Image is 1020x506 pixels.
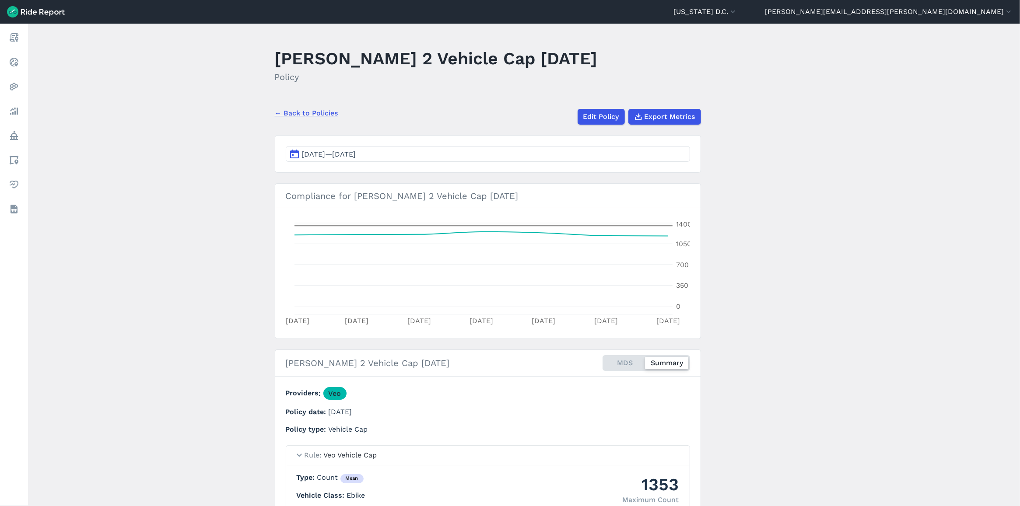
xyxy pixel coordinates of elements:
tspan: [DATE] [286,317,309,325]
tspan: [DATE] [407,317,431,325]
a: Analyze [6,103,22,119]
tspan: [DATE] [470,317,493,325]
div: 1353 [623,472,679,496]
button: [PERSON_NAME][EMAIL_ADDRESS][PERSON_NAME][DOMAIN_NAME] [765,7,1013,17]
a: Health [6,177,22,192]
span: Ebike [347,491,365,499]
tspan: 0 [676,302,680,311]
button: [US_STATE] D.C. [673,7,737,17]
span: Policy date [286,408,329,416]
h2: [PERSON_NAME] 2 Vehicle Cap [DATE] [286,356,450,370]
span: [DATE]—[DATE] [302,150,356,158]
span: Vehicle Class [297,491,347,499]
div: Maximum Count [623,495,679,505]
span: Export Metrics [645,112,695,122]
a: ← Back to Policies [275,108,338,119]
button: Export Metrics [628,109,701,125]
a: Areas [6,152,22,168]
button: [DATE]—[DATE] [286,146,690,162]
a: Datasets [6,201,22,217]
span: Vehicle Cap [329,425,368,433]
a: Edit Policy [578,109,625,125]
tspan: 700 [676,261,689,269]
summary: RuleVeo Vehicle Cap [286,446,690,465]
a: Policy [6,128,22,143]
tspan: [DATE] [656,317,680,325]
tspan: [DATE] [594,317,617,325]
tspan: 1050 [676,240,691,248]
span: Providers [286,389,323,398]
a: Veo [323,387,347,400]
h3: Compliance for [PERSON_NAME] 2 Vehicle Cap [DATE] [275,184,701,208]
h2: Policy [275,70,598,84]
a: Report [6,30,22,45]
span: Rule [305,451,324,459]
a: Heatmaps [6,79,22,94]
tspan: [DATE] [532,317,555,325]
div: mean [340,474,364,484]
img: Ride Report [7,6,65,17]
tspan: 350 [676,281,688,290]
tspan: 1400 [676,220,692,228]
span: Veo Vehicle Cap [324,451,377,459]
span: Policy type [286,425,329,433]
span: Type [297,473,317,482]
span: Count [317,473,364,482]
tspan: [DATE] [345,317,368,325]
h1: [PERSON_NAME] 2 Vehicle Cap [DATE] [275,46,598,70]
span: [DATE] [329,408,352,416]
a: Realtime [6,54,22,70]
